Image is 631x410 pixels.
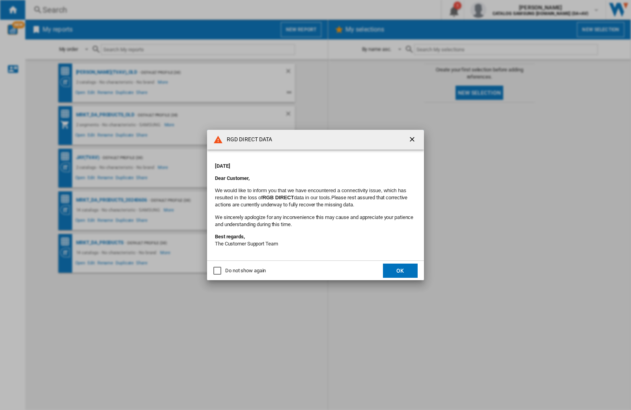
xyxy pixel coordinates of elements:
strong: [DATE] [215,163,230,169]
strong: Best regards, [215,234,245,240]
p: We sincerely apologize for any inconvenience this may cause and appreciate your patience and unde... [215,214,416,228]
p: The Customer Support Team [215,233,416,247]
md-checkbox: Do not show again [213,267,266,275]
font: We would like to inform you that we have encountered a connectivity issue, which has resulted in ... [215,187,406,200]
h4: RGD DIRECT DATA [223,136,273,144]
strong: Dear Customer, [215,175,250,181]
b: RGB DIRECT [263,195,294,200]
p: Please rest assured that corrective actions are currently underway to fully recover the missing d... [215,187,416,209]
button: OK [383,264,418,278]
ng-md-icon: getI18NText('BUTTONS.CLOSE_DIALOG') [408,135,418,145]
button: getI18NText('BUTTONS.CLOSE_DIALOG') [405,132,421,148]
div: Do not show again [225,267,266,274]
font: data in our tools. [294,195,331,200]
